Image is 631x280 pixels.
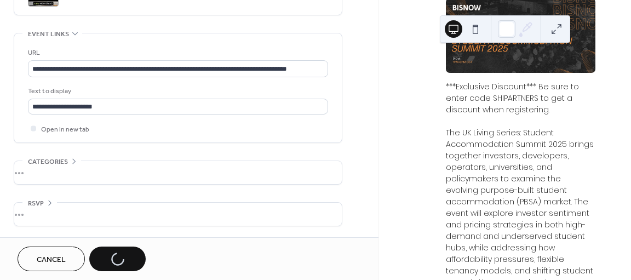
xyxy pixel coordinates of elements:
button: Cancel [18,247,85,271]
div: URL [28,47,326,59]
span: Cancel [37,254,66,266]
span: Categories [28,156,68,168]
span: RSVP [28,198,44,209]
span: Event links [28,28,69,40]
div: ••• [14,203,342,226]
span: Open in new tab [41,124,89,135]
div: ••• [14,161,342,184]
div: Text to display [28,85,326,97]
